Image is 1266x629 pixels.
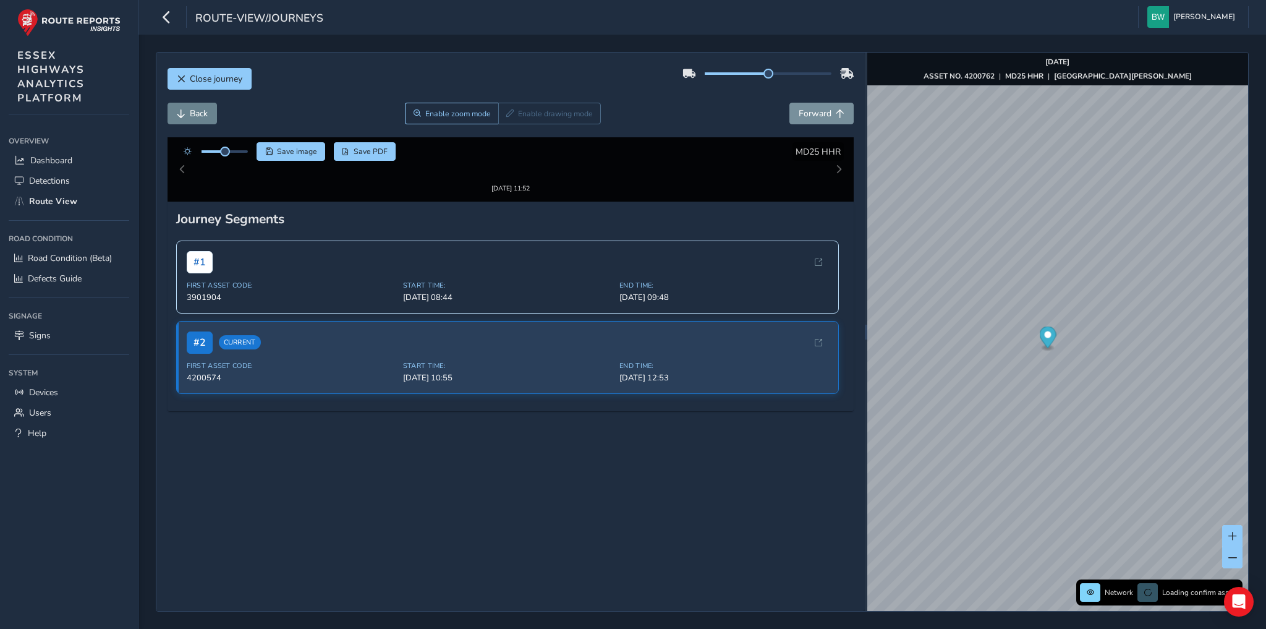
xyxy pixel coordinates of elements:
[29,407,51,419] span: Users
[9,248,129,268] a: Road Condition (Beta)
[1147,6,1239,28] button: [PERSON_NAME]
[1224,587,1254,617] div: Open Intercom Messenger
[403,270,612,279] span: Start Time:
[187,350,396,359] span: First Asset Code:
[187,270,396,279] span: First Asset Code:
[1054,71,1192,81] strong: [GEOGRAPHIC_DATA][PERSON_NAME]
[403,281,612,292] span: [DATE] 08:44
[1045,57,1069,67] strong: [DATE]
[473,156,548,168] img: Thumbnail frame
[17,9,121,36] img: rr logo
[277,147,317,156] span: Save image
[1039,327,1056,352] div: Map marker
[29,175,70,187] span: Detections
[17,48,85,105] span: ESSEX HIGHWAYS ANALYTICS PLATFORM
[187,320,213,343] span: # 2
[9,229,129,248] div: Road Condition
[9,325,129,346] a: Signs
[403,350,612,359] span: Start Time:
[425,109,491,119] span: Enable zoom mode
[176,199,846,216] div: Journey Segments
[9,132,129,150] div: Overview
[619,350,828,359] span: End Time:
[334,142,396,161] button: PDF
[1173,6,1235,28] span: [PERSON_NAME]
[219,325,261,339] span: Current
[9,403,129,423] a: Users
[9,268,129,289] a: Defects Guide
[30,155,72,166] span: Dashboard
[29,330,51,341] span: Signs
[28,273,82,285] span: Defects Guide
[1005,71,1043,81] strong: MD25 HHR
[187,281,396,292] span: 3901904
[9,423,129,443] a: Help
[168,68,252,90] button: Close journey
[9,150,129,171] a: Dashboard
[799,108,831,119] span: Forward
[187,240,213,262] span: # 1
[28,252,112,264] span: Road Condition (Beta)
[924,71,1192,81] div: | |
[924,71,995,81] strong: ASSET NO. 4200762
[9,171,129,191] a: Detections
[168,103,217,124] button: Back
[619,281,828,292] span: [DATE] 09:48
[619,270,828,279] span: End Time:
[9,364,129,382] div: System
[187,361,396,372] span: 4200574
[1105,588,1133,597] span: Network
[796,146,841,158] span: MD25 HHR
[354,147,388,156] span: Save PDF
[9,191,129,212] a: Route View
[190,73,242,85] span: Close journey
[29,195,77,207] span: Route View
[403,361,612,372] span: [DATE] 10:55
[473,168,548,177] div: [DATE] 11:52
[28,427,46,439] span: Help
[1147,6,1169,28] img: diamond-layout
[9,382,129,403] a: Devices
[9,307,129,325] div: Signage
[195,11,323,28] span: route-view/journeys
[257,142,325,161] button: Save
[619,361,828,372] span: [DATE] 12:53
[1162,588,1239,597] span: Loading confirm assets
[405,103,498,124] button: Zoom
[190,108,208,119] span: Back
[789,103,854,124] button: Forward
[29,387,58,398] span: Devices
